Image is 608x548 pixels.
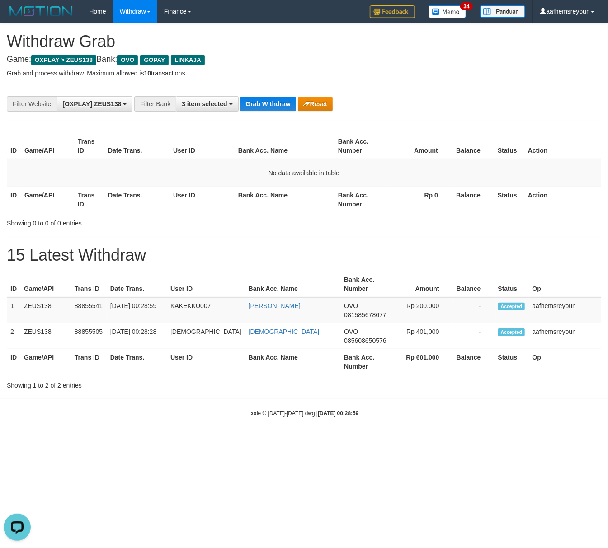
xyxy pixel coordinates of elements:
img: Feedback.jpg [370,5,415,18]
th: Game/API [21,187,74,212]
th: Trans ID [74,133,104,159]
th: Game/API [20,272,71,297]
div: Showing 0 to 0 of 0 entries [7,215,246,228]
td: No data available in table [7,159,601,187]
span: GOPAY [140,55,169,65]
th: Balance [452,133,494,159]
th: Game/API [21,133,74,159]
td: Rp 401,000 [392,323,452,349]
h1: Withdraw Grab [7,33,601,51]
th: Date Trans. [104,187,170,212]
span: LINKAJA [171,55,205,65]
th: Status [494,133,524,159]
td: [DEMOGRAPHIC_DATA] [167,323,245,349]
th: Rp 0 [388,187,452,212]
th: Balance [453,349,495,375]
th: Bank Acc. Number [335,187,388,212]
th: Status [494,187,524,212]
span: OVO [117,55,138,65]
td: aafhemsreyoun [529,297,601,323]
td: 88855505 [71,323,107,349]
th: ID [7,272,20,297]
th: Bank Acc. Name [235,187,335,212]
th: User ID [167,349,245,375]
th: Action [524,133,601,159]
th: Bank Acc. Name [245,349,341,375]
button: Open LiveChat chat widget [4,4,31,31]
button: [OXPLAY] ZEUS138 [57,96,132,112]
th: Action [524,187,601,212]
td: KAKEKKU007 [167,297,245,323]
span: [OXPLAY] ZEUS138 [62,100,121,108]
td: ZEUS138 [20,323,71,349]
td: [DATE] 00:28:28 [107,323,167,349]
th: Bank Acc. Number [335,133,388,159]
span: OXPLAY > ZEUS138 [31,55,96,65]
td: - [453,323,495,349]
img: MOTION_logo.png [7,5,75,18]
span: 3 item selected [182,100,227,108]
div: Filter Bank [134,96,176,112]
button: Reset [298,97,333,111]
th: User ID [170,187,235,212]
img: Button%20Memo.svg [429,5,467,18]
th: Bank Acc. Number [340,272,392,297]
th: Status [495,349,529,375]
a: [PERSON_NAME] [249,302,301,309]
td: ZEUS138 [20,297,71,323]
span: OVO [344,328,358,335]
th: Trans ID [71,272,107,297]
strong: 10 [144,70,151,77]
th: Status [495,272,529,297]
th: Bank Acc. Name [235,133,335,159]
td: - [453,297,495,323]
th: Bank Acc. Name [245,272,341,297]
th: Date Trans. [107,349,167,375]
strong: [DATE] 00:28:59 [318,410,358,417]
th: Trans ID [74,187,104,212]
th: Op [529,349,601,375]
th: Balance [452,187,494,212]
th: Game/API [20,349,71,375]
small: code © [DATE]-[DATE] dwg | [250,410,359,417]
a: [DEMOGRAPHIC_DATA] [249,328,320,335]
td: 2 [7,323,20,349]
th: Amount [392,272,452,297]
td: 88855541 [71,297,107,323]
h4: Game: Bank: [7,55,601,64]
button: Grab Withdraw [240,97,296,111]
span: Copy 081585678677 to clipboard [344,311,386,318]
div: Filter Website [7,96,57,112]
div: Showing 1 to 2 of 2 entries [7,377,246,390]
span: 34 [460,2,472,10]
p: Grab and process withdraw. Maximum allowed is transactions. [7,69,601,78]
td: [DATE] 00:28:59 [107,297,167,323]
th: ID [7,187,21,212]
td: Rp 200,000 [392,297,452,323]
span: Accepted [498,303,525,310]
th: Op [529,272,601,297]
th: User ID [167,272,245,297]
h1: 15 Latest Withdraw [7,246,601,264]
th: Date Trans. [107,272,167,297]
th: Date Trans. [104,133,170,159]
span: Accepted [498,328,525,336]
td: aafhemsreyoun [529,323,601,349]
td: 1 [7,297,20,323]
th: Amount [388,133,452,159]
th: Balance [453,272,495,297]
th: Bank Acc. Number [340,349,392,375]
th: User ID [170,133,235,159]
span: OVO [344,302,358,309]
th: ID [7,349,20,375]
th: Rp 601.000 [392,349,452,375]
button: 3 item selected [176,96,238,112]
th: Trans ID [71,349,107,375]
span: Copy 085608650576 to clipboard [344,337,386,344]
img: panduan.png [480,5,525,18]
th: ID [7,133,21,159]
